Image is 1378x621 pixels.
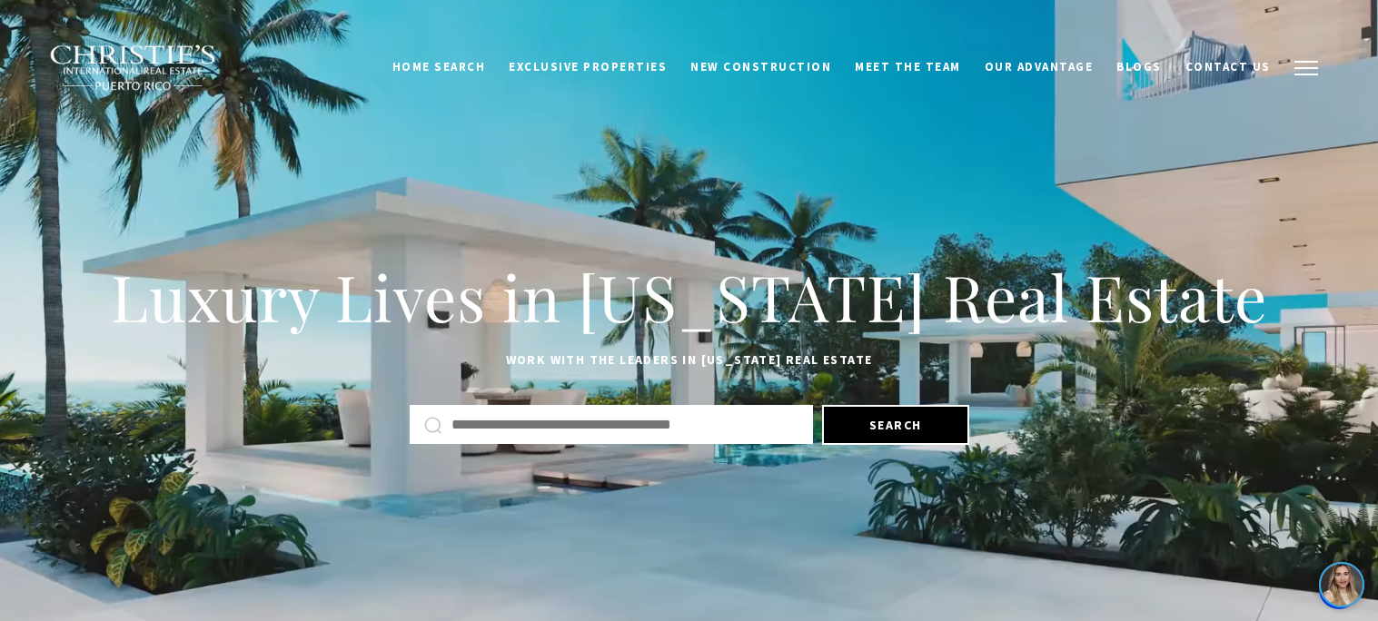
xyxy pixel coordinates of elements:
button: button [1283,42,1330,94]
button: Search [822,405,969,445]
input: Search by Address, City, or Neighborhood [451,413,798,437]
h1: Luxury Lives in [US_STATE] Real Estate [99,257,1280,337]
a: Meet the Team [843,50,973,84]
a: Home Search [381,50,498,84]
span: Blogs [1116,59,1162,74]
a: Blogs [1105,50,1174,84]
span: Our Advantage [985,59,1094,74]
a: Exclusive Properties [497,50,679,84]
span: New Construction [690,59,831,74]
img: ac2afc0f-b966-43d0-ba7c-ef51505f4d54.jpg [11,11,53,53]
span: Exclusive Properties [509,59,667,74]
a: New Construction [679,50,843,84]
a: Our Advantage [973,50,1105,84]
span: Contact Us [1185,59,1271,74]
p: Work with the leaders in [US_STATE] Real Estate [99,350,1280,371]
img: Christie's International Real Estate black text logo [49,44,218,92]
